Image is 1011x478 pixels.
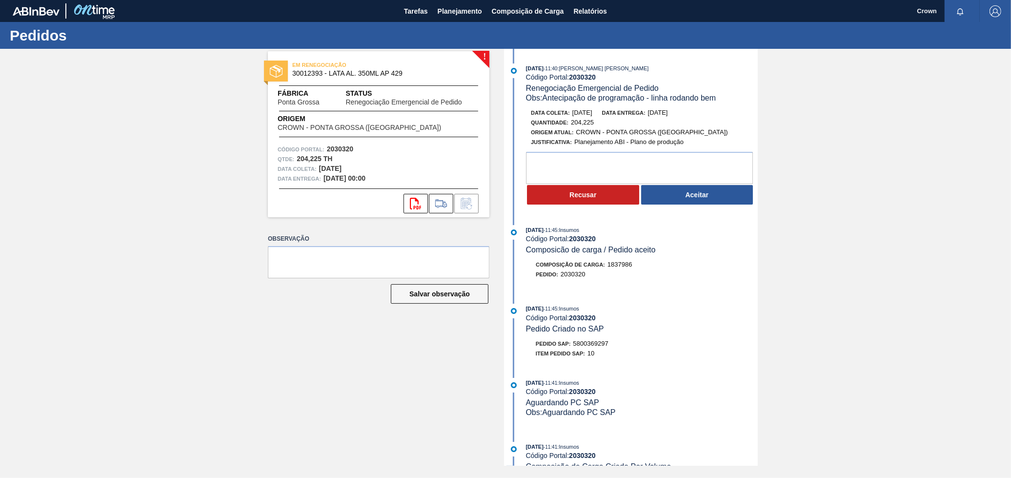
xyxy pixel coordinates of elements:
[536,271,558,277] span: Pedido :
[531,110,570,116] span: Data coleta:
[292,70,469,77] span: 30012393 - LATA AL. 350ML AP 429
[526,398,599,407] span: Aguardando PC SAP
[292,60,429,70] span: EM RENEGOCIAÇÃO
[544,444,557,450] span: - 11:41
[391,284,488,304] button: Salvar observação
[319,165,342,172] strong: [DATE]
[572,109,592,116] span: [DATE]
[536,341,571,347] span: Pedido SAP:
[557,227,579,233] span: : Insumos
[511,229,517,235] img: atual
[531,139,572,145] span: Justificativa:
[648,109,668,116] span: [DATE]
[569,235,596,243] strong: 2030320
[569,452,596,459] strong: 2030320
[569,314,596,322] strong: 2030320
[557,65,648,71] span: : [PERSON_NAME] [PERSON_NAME]
[573,340,608,347] span: 5800369297
[278,88,346,99] span: Fábrica
[278,154,294,164] span: Qtde :
[587,350,594,357] span: 10
[641,185,753,205] button: Aceitar
[10,30,183,41] h1: Pedidos
[531,129,573,135] span: Origem Atual:
[526,227,544,233] span: [DATE]
[278,124,441,131] span: CROWN - PONTA GROSSA ([GEOGRAPHIC_DATA])
[278,145,324,154] span: Código Portal:
[429,194,453,213] div: Ir para Composição de Carga
[571,119,594,126] span: 204,225
[544,380,557,386] span: - 11:41
[526,84,659,92] span: Renegociação Emergencial de Pedido
[270,65,283,78] img: status
[278,114,469,124] span: Origem
[526,444,544,450] span: [DATE]
[557,306,579,312] span: : Insumos
[544,66,557,71] span: - 11:40
[569,388,596,395] strong: 2030320
[324,174,365,182] strong: [DATE] 00:00
[404,194,428,213] div: Abrir arquivo PDF
[492,5,564,17] span: Composição de Carga
[526,462,671,471] span: Composição de Carga Criada Por Volume
[569,73,596,81] strong: 2030320
[576,128,728,136] span: CROWN - PONTA GROSSA ([GEOGRAPHIC_DATA])
[438,5,482,17] span: Planejamento
[511,382,517,388] img: atual
[526,452,758,459] div: Código Portal:
[526,325,604,333] span: Pedido Criado no SAP
[278,174,321,184] span: Data entrega:
[945,4,976,18] button: Notificações
[990,5,1001,17] img: Logout
[278,164,317,174] span: Data coleta:
[526,306,544,312] span: [DATE]
[526,235,758,243] div: Código Portal:
[346,88,480,99] span: Status
[527,185,639,205] button: Recusar
[574,138,684,145] span: Planejamento ABI - Plano de produção
[557,380,579,386] span: : Insumos
[526,65,544,71] span: [DATE]
[454,194,479,213] div: Informar alteração no pedido
[268,232,489,246] label: Observação
[531,120,568,125] span: Quantidade :
[574,5,607,17] span: Relatórios
[13,7,60,16] img: TNhmsLtSVTkK8tSr43FrP2fwEKptu5GPRR3wAAAABJRU5ErkJggg==
[557,444,579,450] span: : Insumos
[561,270,586,278] span: 2030320
[526,246,656,254] span: Composicão de carga / Pedido aceito
[544,228,557,233] span: - 11:45
[526,388,758,395] div: Código Portal:
[297,155,332,163] strong: 204,225 TH
[278,99,320,106] span: Ponta Grossa
[526,408,616,416] span: Obs: Aguardando PC SAP
[327,145,354,153] strong: 2030320
[544,306,557,312] span: - 11:45
[511,308,517,314] img: atual
[536,351,585,356] span: Item pedido SAP:
[404,5,428,17] span: Tarefas
[526,314,758,322] div: Código Portal:
[526,94,716,102] span: Obs: Antecipação de programação - linha rodando bem
[526,380,544,386] span: [DATE]
[511,446,517,452] img: atual
[511,68,517,74] img: atual
[346,99,462,106] span: Renegociação Emergencial de Pedido
[536,262,605,268] span: Composição de Carga :
[602,110,646,116] span: Data entrega:
[607,261,632,268] span: 1837986
[526,73,758,81] div: Código Portal:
